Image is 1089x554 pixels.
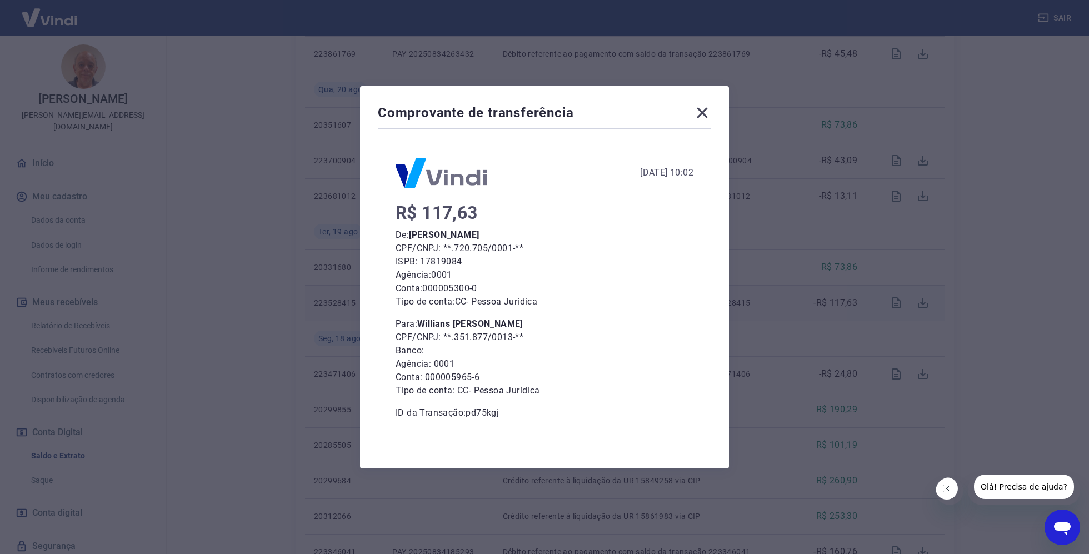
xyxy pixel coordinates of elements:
[396,255,693,268] p: ISPB: 17819084
[396,268,693,282] p: Agência: 0001
[396,202,478,223] span: R$ 117,63
[396,344,693,357] p: Banco:
[396,228,693,242] p: De:
[968,475,1080,505] iframe: Mensagem da empresa
[396,242,693,255] p: CPF/CNPJ: **.720.705/0001-**
[396,295,693,308] p: Tipo de conta: CC - Pessoa Jurídica
[396,158,487,188] img: Logo
[396,357,693,371] p: Agência: 0001
[409,229,479,240] b: [PERSON_NAME]
[396,384,693,397] p: Tipo de conta: CC - Pessoa Jurídica
[417,318,523,329] b: Willians [PERSON_NAME]
[396,406,693,420] p: ID da Transação: pd75kgj
[396,317,693,331] p: Para:
[396,371,693,384] p: Conta: 000005965-6
[396,282,693,295] p: Conta: 000005300-0
[936,477,963,505] iframe: Fechar mensagem
[378,104,711,126] div: Comprovante de transferência
[1045,510,1080,545] iframe: Botão para abrir a janela de mensagens
[640,166,693,179] div: [DATE] 10:02
[396,331,693,344] p: CPF/CNPJ: **.351.877/0013-**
